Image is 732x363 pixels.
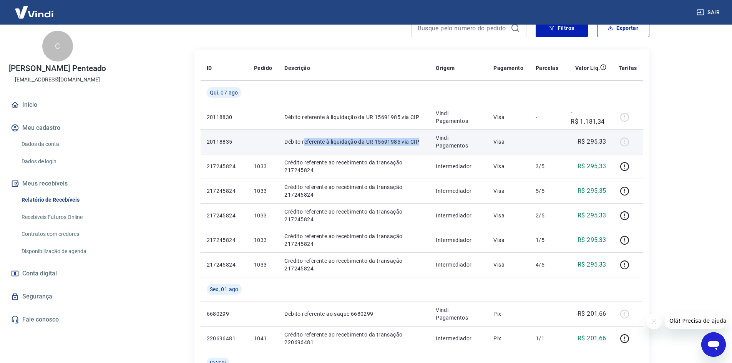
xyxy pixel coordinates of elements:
[578,162,606,171] p: R$ 295,33
[493,236,523,244] p: Visa
[9,0,59,24] img: Vindi
[9,65,106,73] p: [PERSON_NAME] Penteado
[436,162,481,170] p: Intermediador
[207,335,242,342] p: 220696481
[536,236,558,244] p: 1/5
[436,134,481,149] p: Vindi Pagamentos
[536,64,558,72] p: Parcelas
[18,244,106,259] a: Disponibilização de agenda
[18,209,106,225] a: Recebíveis Futuros Online
[22,268,57,279] span: Conta digital
[536,113,558,121] p: -
[207,187,242,195] p: 217245824
[9,175,106,192] button: Meus recebíveis
[665,312,726,329] iframe: Mensagem da empresa
[254,236,272,244] p: 1033
[207,162,242,170] p: 217245824
[284,113,423,121] p: Débito referente à liquidação da UR 15691985 via CIP
[284,208,423,223] p: Crédito referente ao recebimento da transação 217245824
[578,186,606,196] p: R$ 295,35
[646,314,662,329] iframe: Fechar mensagem
[284,331,423,346] p: Crédito referente ao recebimento da transação 220696481
[18,226,106,242] a: Contratos com credores
[254,187,272,195] p: 1033
[578,235,606,245] p: R$ 295,33
[597,19,649,37] button: Exportar
[207,64,212,72] p: ID
[5,5,65,12] span: Olá! Precisa de ajuda?
[284,183,423,199] p: Crédito referente ao recebimento da transação 217245824
[493,212,523,219] p: Visa
[493,138,523,146] p: Visa
[536,162,558,170] p: 3/5
[436,212,481,219] p: Intermediador
[207,212,242,219] p: 217245824
[536,335,558,342] p: 1/1
[207,310,242,318] p: 6680299
[536,261,558,269] p: 4/5
[571,108,606,126] p: -R$ 1.181,34
[284,232,423,248] p: Crédito referente ao recebimento da transação 217245824
[42,31,73,61] div: C
[493,261,523,269] p: Visa
[695,5,723,20] button: Sair
[210,89,238,96] span: Qui, 07 ago
[254,162,272,170] p: 1033
[536,187,558,195] p: 5/5
[207,261,242,269] p: 217245824
[536,19,588,37] button: Filtros
[254,335,272,342] p: 1041
[493,310,523,318] p: Pix
[493,113,523,121] p: Visa
[9,119,106,136] button: Meu cadastro
[493,187,523,195] p: Visa
[578,334,606,343] p: R$ 201,66
[436,64,455,72] p: Origem
[436,306,481,322] p: Vindi Pagamentos
[418,22,508,34] input: Busque pelo número do pedido
[536,212,558,219] p: 2/5
[575,64,600,72] p: Valor Líq.
[436,187,481,195] p: Intermediador
[576,137,606,146] p: -R$ 295,33
[536,310,558,318] p: -
[493,64,523,72] p: Pagamento
[254,212,272,219] p: 1033
[701,332,726,357] iframe: Botão para abrir a janela de mensagens
[284,159,423,174] p: Crédito referente ao recebimento da transação 217245824
[18,154,106,169] a: Dados de login
[436,109,481,125] p: Vindi Pagamentos
[536,138,558,146] p: -
[18,136,106,152] a: Dados da conta
[578,211,606,220] p: R$ 295,33
[284,257,423,272] p: Crédito referente ao recebimento da transação 217245824
[578,260,606,269] p: R$ 295,33
[284,310,423,318] p: Débito referente ao saque 6680299
[254,261,272,269] p: 1033
[9,288,106,305] a: Segurança
[207,113,242,121] p: 20118830
[284,64,310,72] p: Descrição
[284,138,423,146] p: Débito referente à liquidação da UR 15691985 via CIP
[254,64,272,72] p: Pedido
[436,236,481,244] p: Intermediador
[436,261,481,269] p: Intermediador
[18,192,106,208] a: Relatório de Recebíveis
[15,76,100,84] p: [EMAIL_ADDRESS][DOMAIN_NAME]
[493,162,523,170] p: Visa
[576,309,606,318] p: -R$ 201,66
[619,64,637,72] p: Tarifas
[9,96,106,113] a: Início
[436,335,481,342] p: Intermediador
[207,236,242,244] p: 217245824
[493,335,523,342] p: Pix
[9,265,106,282] a: Conta digital
[207,138,242,146] p: 20118835
[210,285,239,293] span: Sex, 01 ago
[9,311,106,328] a: Fale conosco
